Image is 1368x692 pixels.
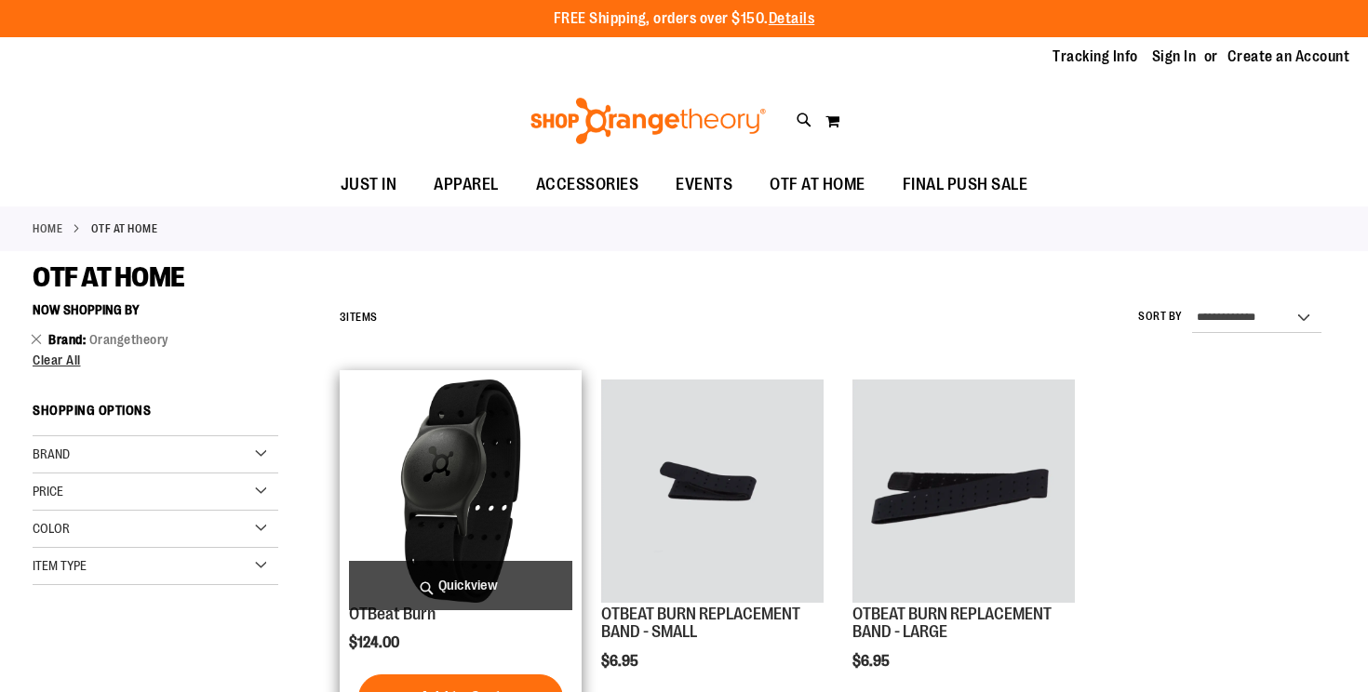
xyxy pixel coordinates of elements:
[852,653,892,670] span: $6.95
[657,164,751,206] a: EVENTS
[517,164,658,206] a: ACCESSORIES
[91,220,158,237] strong: OTF AT HOME
[528,98,769,144] img: Shop Orangetheory
[415,164,517,206] a: APPAREL
[322,164,416,206] a: JUST IN
[33,220,62,237] a: Home
[601,379,824,602] img: OTBEAT BURN REPLACEMENT BAND - SMALL
[536,164,639,206] span: ACCESSORIES
[48,332,89,347] span: Brand
[33,353,81,367] span: Clear All
[601,605,800,642] a: OTBEAT BURN REPLACEMENT BAND - SMALL
[33,484,63,499] span: Price
[852,379,1075,605] a: OTBEAT BURN REPLACEMENT BAND - LARGE
[601,379,824,605] a: OTBEAT BURN REPLACEMENT BAND - SMALL
[769,10,815,27] a: Details
[33,558,87,573] span: Item Type
[33,446,70,461] span: Brand
[1138,309,1183,325] label: Sort By
[33,521,70,536] span: Color
[33,394,278,436] strong: Shopping Options
[676,164,732,206] span: EVENTS
[340,303,378,332] h2: Items
[341,164,397,206] span: JUST IN
[1152,47,1197,67] a: Sign In
[434,164,499,206] span: APPAREL
[770,164,865,206] span: OTF AT HOME
[33,294,149,326] button: Now Shopping by
[89,332,168,347] span: Orangetheory
[349,605,436,623] a: OTBeat Burn
[601,653,641,670] span: $6.95
[903,164,1028,206] span: FINAL PUSH SALE
[1053,47,1138,67] a: Tracking Info
[554,8,815,30] p: FREE Shipping, orders over $150.
[751,164,884,206] a: OTF AT HOME
[349,379,571,605] a: Main view of OTBeat Burn 6.0-C
[349,634,402,651] span: $124.00
[852,379,1075,602] img: OTBEAT BURN REPLACEMENT BAND - LARGE
[349,561,571,610] a: Quickview
[33,261,185,293] span: OTF AT HOME
[1227,47,1350,67] a: Create an Account
[884,164,1047,206] a: FINAL PUSH SALE
[340,311,347,324] span: 3
[349,379,571,602] img: Main view of OTBeat Burn 6.0-C
[852,605,1052,642] a: OTBEAT BURN REPLACEMENT BAND - LARGE
[33,353,278,366] a: Clear All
